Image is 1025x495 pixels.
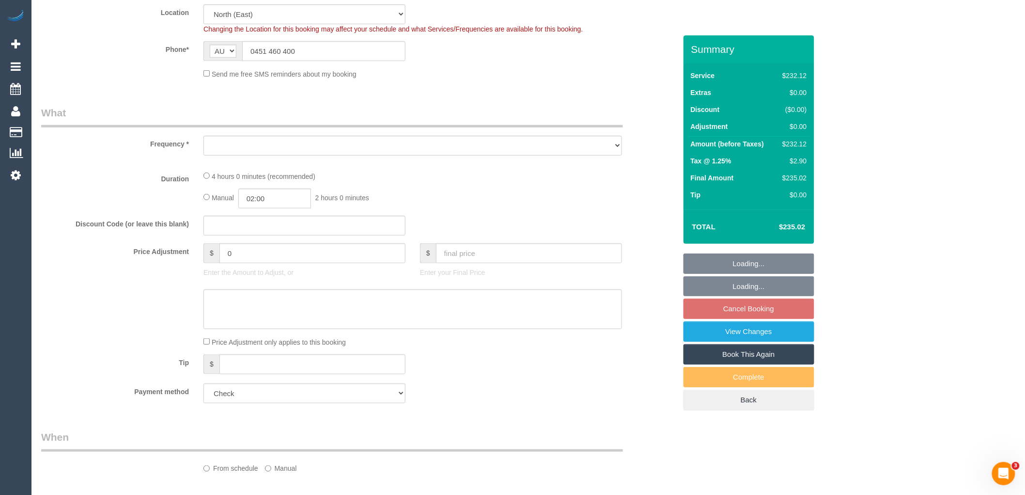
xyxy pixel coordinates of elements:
[691,105,720,114] label: Discount
[750,223,805,231] h4: $235.02
[41,430,623,452] legend: When
[34,383,196,397] label: Payment method
[212,70,357,78] span: Send me free SMS reminders about my booking
[778,88,807,97] div: $0.00
[203,460,258,473] label: From schedule
[778,71,807,80] div: $232.12
[34,354,196,367] label: Tip
[992,462,1015,485] iframe: Intercom live chat
[34,171,196,184] label: Duration
[778,173,807,183] div: $235.02
[436,243,622,263] input: final price
[315,194,369,202] span: 2 hours 0 minutes
[683,390,814,410] a: Back
[778,139,807,149] div: $232.12
[242,41,405,61] input: Phone*
[203,243,219,263] span: $
[1012,462,1020,470] span: 3
[6,10,25,23] img: Automaid Logo
[212,338,346,346] span: Price Adjustment only applies to this booking
[691,173,734,183] label: Final Amount
[778,105,807,114] div: ($0.00)
[34,243,196,256] label: Price Adjustment
[212,173,315,180] span: 4 hours 0 minutes (recommended)
[691,44,809,55] h3: Summary
[420,268,622,277] p: Enter your Final Price
[691,190,701,200] label: Tip
[420,243,436,263] span: $
[34,4,196,17] label: Location
[691,139,764,149] label: Amount (before Taxes)
[691,122,728,131] label: Adjustment
[683,344,814,365] a: Book This Again
[203,268,405,277] p: Enter the Amount to Adjust, or
[265,460,297,473] label: Manual
[778,190,807,200] div: $0.00
[203,25,583,33] span: Changing the Location for this booking may affect your schedule and what Services/Frequencies are...
[778,122,807,131] div: $0.00
[41,106,623,128] legend: What
[691,156,731,166] label: Tax @ 1.25%
[265,465,271,472] input: Manual
[778,156,807,166] div: $2.90
[203,354,219,374] span: $
[212,194,234,202] span: Manual
[691,88,712,97] label: Extras
[683,321,814,342] a: View Changes
[203,465,210,472] input: From schedule
[34,41,196,54] label: Phone*
[692,223,716,231] strong: Total
[34,136,196,149] label: Frequency *
[34,216,196,229] label: Discount Code (or leave this blank)
[691,71,715,80] label: Service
